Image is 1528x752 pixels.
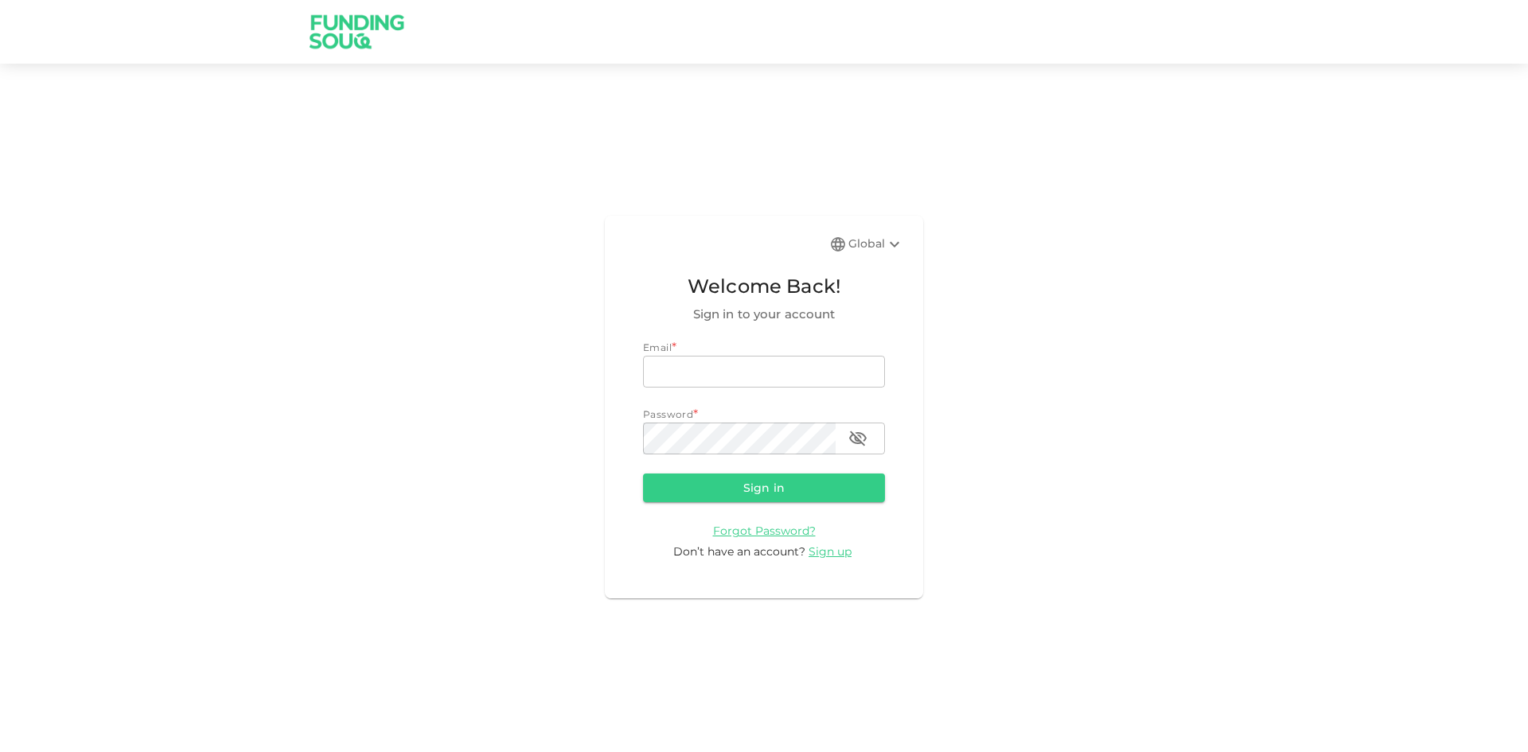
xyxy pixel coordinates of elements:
div: Global [848,235,904,254]
button: Sign in [643,473,885,502]
input: password [643,423,836,454]
span: Welcome Back! [643,271,885,302]
span: Don’t have an account? [673,544,805,559]
a: Forgot Password? [713,523,816,538]
span: Sign up [809,544,852,559]
span: Password [643,408,693,420]
span: Forgot Password? [713,524,816,538]
input: email [643,356,885,388]
span: Email [643,341,672,353]
span: Sign in to your account [643,305,885,324]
